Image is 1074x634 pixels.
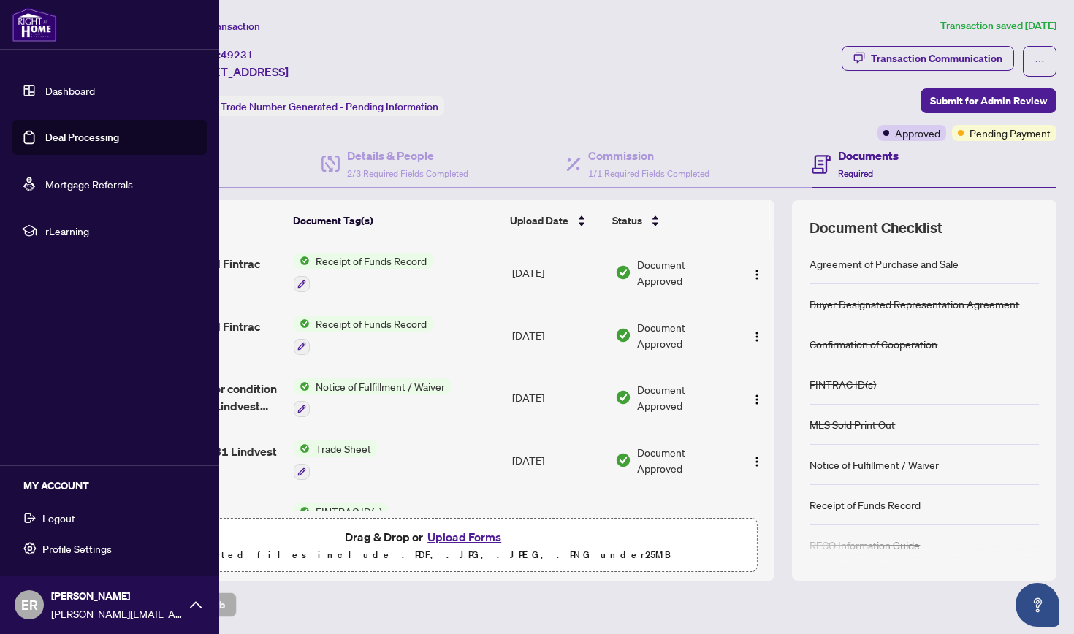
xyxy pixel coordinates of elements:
button: Profile Settings [12,536,207,561]
article: Transaction saved [DATE] [940,18,1056,34]
span: Required [838,168,873,179]
h4: Commission [588,147,709,164]
img: Logo [751,456,763,467]
span: Status [612,213,642,229]
img: Document Status [615,452,631,468]
td: [DATE] [506,304,609,367]
div: Confirmation of Cooperation [810,336,937,352]
span: Drag & Drop or [345,527,506,546]
a: Mortgage Referrals [45,177,133,191]
span: Document Checklist [810,218,942,238]
span: FINTRAC ID(s) [310,503,388,519]
p: Supported files include .PDF, .JPG, .JPEG, .PNG under 25 MB [103,546,747,564]
span: ER [21,595,38,615]
button: Logo [745,386,769,409]
button: Logo [745,324,769,347]
img: Logo [751,331,763,343]
img: Status Icon [294,503,310,519]
img: Document Status [615,389,631,405]
span: Document Approved [637,256,732,289]
div: Agreement of Purchase and Sale [810,256,959,272]
span: Notice of Fulfillment / Waiver [310,378,451,394]
img: Document Status [615,264,631,280]
span: Logout [42,506,75,530]
div: FINTRAC ID(s) [810,376,876,392]
span: Approved [895,125,940,141]
button: Status IconTrade Sheet [294,440,377,480]
button: Status IconReceipt of Funds Record [294,253,433,292]
td: [DATE] [506,429,609,492]
td: [DATE] [506,492,609,554]
td: [DATE] [506,241,609,304]
img: Status Icon [294,440,310,457]
span: Document Approved [637,381,732,413]
th: Status [606,200,734,241]
span: Upload Date [510,213,568,229]
button: Status IconReceipt of Funds Record [294,316,433,355]
span: ellipsis [1035,56,1045,66]
span: Receipt of Funds Record [310,316,433,332]
td: [DATE] [506,367,609,429]
span: rLearning [45,223,197,239]
span: [STREET_ADDRESS] [181,63,289,80]
div: Status: [181,96,444,116]
div: Receipt of Funds Record [810,497,921,513]
button: Logo [745,261,769,284]
span: 1/1 Required Fields Completed [588,168,709,179]
span: Document Approved [637,319,732,351]
a: Deal Processing [45,131,119,144]
span: Pending Payment [970,125,1051,141]
div: Transaction Communication [871,47,1002,70]
span: Document Approved [637,444,732,476]
div: Notice of Fulfillment / Waiver [810,457,939,473]
img: Status Icon [294,253,310,269]
div: Buyer Designated Representation Agreement [810,296,1019,312]
span: [PERSON_NAME][EMAIL_ADDRESS][PERSON_NAME][DOMAIN_NAME] [51,606,183,622]
span: Trade Sheet [310,440,377,457]
span: View Transaction [182,20,260,33]
span: Receipt of Funds Record [310,253,433,269]
button: Status IconFINTRAC ID(s) [294,503,388,543]
span: Submit for Admin Review [930,89,1047,112]
button: Submit for Admin Review [921,88,1056,113]
span: 49231 [221,48,254,61]
button: Logo [745,448,769,472]
th: Document Tag(s) [287,200,504,241]
h4: Details & People [347,147,468,164]
h4: Documents [838,147,899,164]
h5: MY ACCOUNT [23,478,207,494]
img: Logo [751,269,763,280]
span: Profile Settings [42,537,112,560]
span: Drag & Drop orUpload FormsSupported files include .PDF, .JPG, .JPEG, .PNG under25MB [94,519,756,573]
button: Status IconNotice of Fulfillment / Waiver [294,378,451,418]
button: Open asap [1016,583,1059,627]
img: logo [12,7,57,42]
span: 2/3 Required Fields Completed [347,168,468,179]
img: Status Icon [294,316,310,332]
button: Transaction Communication [842,46,1014,71]
img: Document Status [615,327,631,343]
span: Document Approved [637,507,732,539]
img: Status Icon [294,378,310,394]
button: Upload Forms [423,527,506,546]
div: MLS Sold Print Out [810,416,895,432]
span: [PERSON_NAME] [51,588,183,604]
img: Logo [751,394,763,405]
th: Upload Date [504,200,606,241]
button: Logout [12,505,207,530]
a: Dashboard [45,84,95,97]
span: Trade Number Generated - Pending Information [221,100,438,113]
div: RECO Information Guide [810,537,920,553]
